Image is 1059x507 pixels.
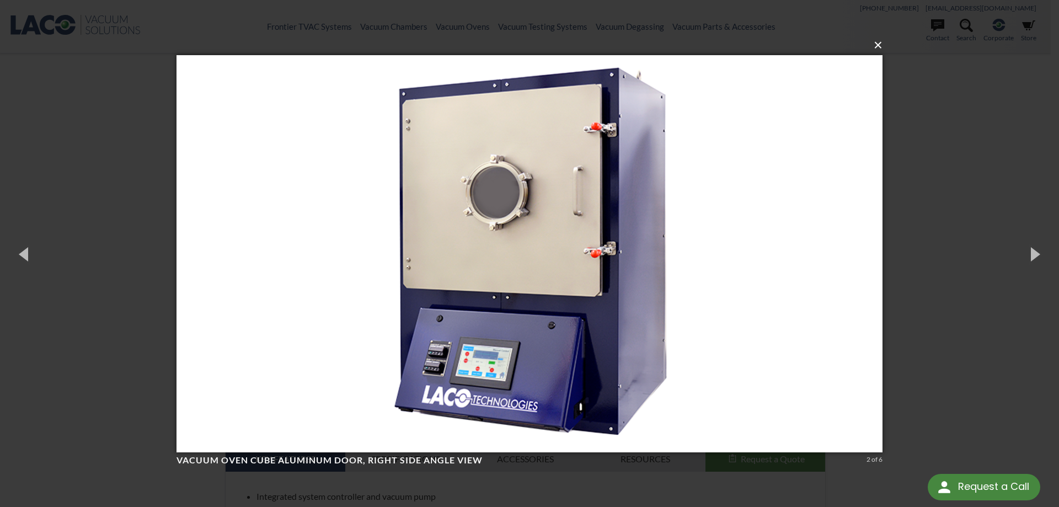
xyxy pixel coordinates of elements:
[928,474,1040,500] div: Request a Call
[935,478,953,496] img: round button
[176,455,863,466] h4: Vacuum Oven Cube Aluminum Door, right side angle view
[180,33,886,57] button: ×
[958,474,1029,499] div: Request a Call
[867,455,882,465] div: 2 of 6
[176,33,882,474] img: Vacuum Oven Cube Aluminum Door, right side angle view
[1009,223,1059,284] button: Next (Right arrow key)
